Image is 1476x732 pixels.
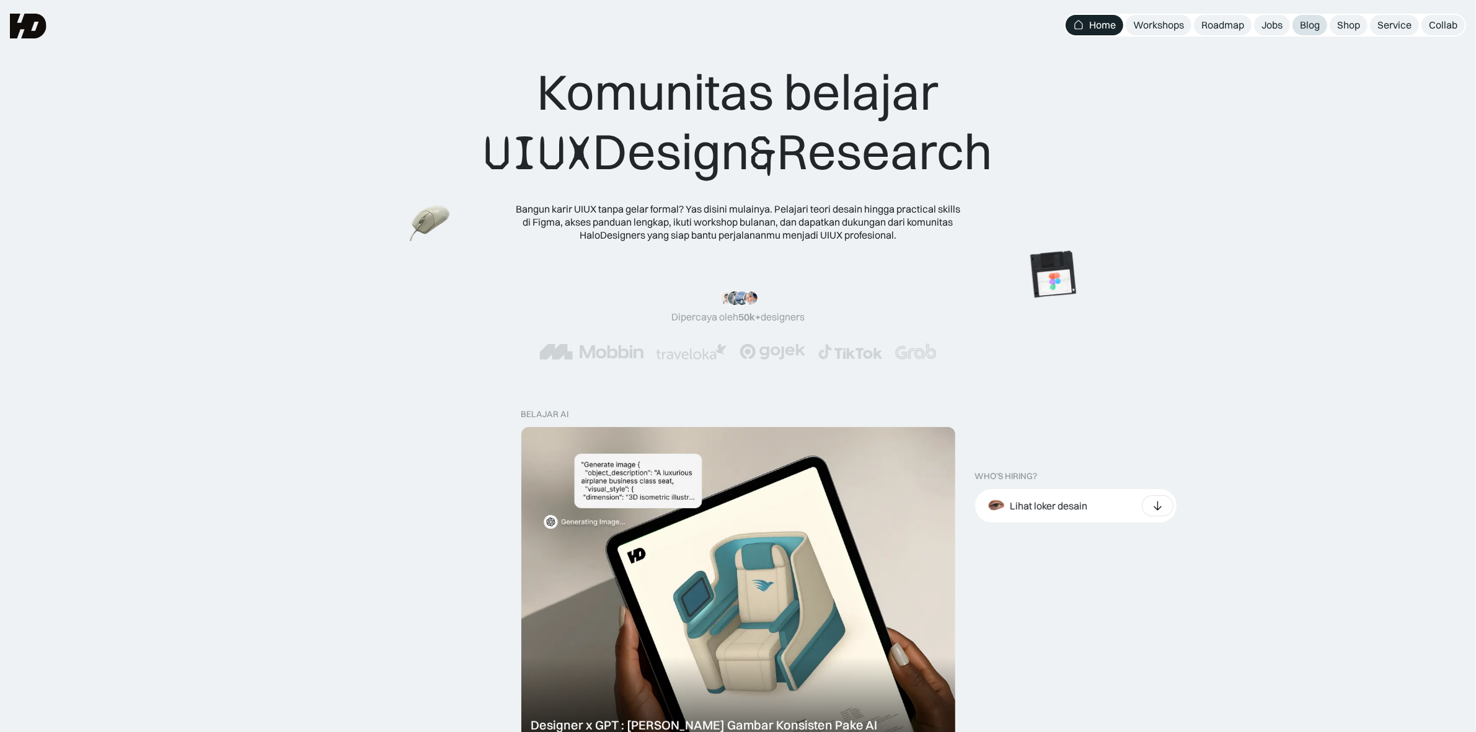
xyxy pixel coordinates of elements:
[1066,15,1123,35] a: Home
[1089,19,1116,32] div: Home
[1126,15,1191,35] a: Workshops
[1201,19,1244,32] div: Roadmap
[1429,19,1457,32] div: Collab
[749,123,777,183] span: &
[1300,19,1320,32] div: Blog
[1330,15,1368,35] a: Shop
[1010,500,1088,513] div: Lihat loker desain
[1377,19,1412,32] div: Service
[484,123,593,183] span: UIUX
[1262,19,1283,32] div: Jobs
[671,311,805,324] div: Dipercaya oleh designers
[1133,19,1184,32] div: Workshops
[975,471,1038,482] div: WHO’S HIRING?
[1337,19,1360,32] div: Shop
[1194,15,1252,35] a: Roadmap
[1293,15,1327,35] a: Blog
[738,311,761,323] span: 50k+
[1254,15,1290,35] a: Jobs
[484,62,992,183] div: Komunitas belajar Design Research
[1370,15,1419,35] a: Service
[515,203,961,241] div: Bangun karir UIUX tanpa gelar formal? Yas disini mulainya. Pelajari teori desain hingga practical...
[1421,15,1465,35] a: Collab
[521,409,569,420] div: belajar ai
